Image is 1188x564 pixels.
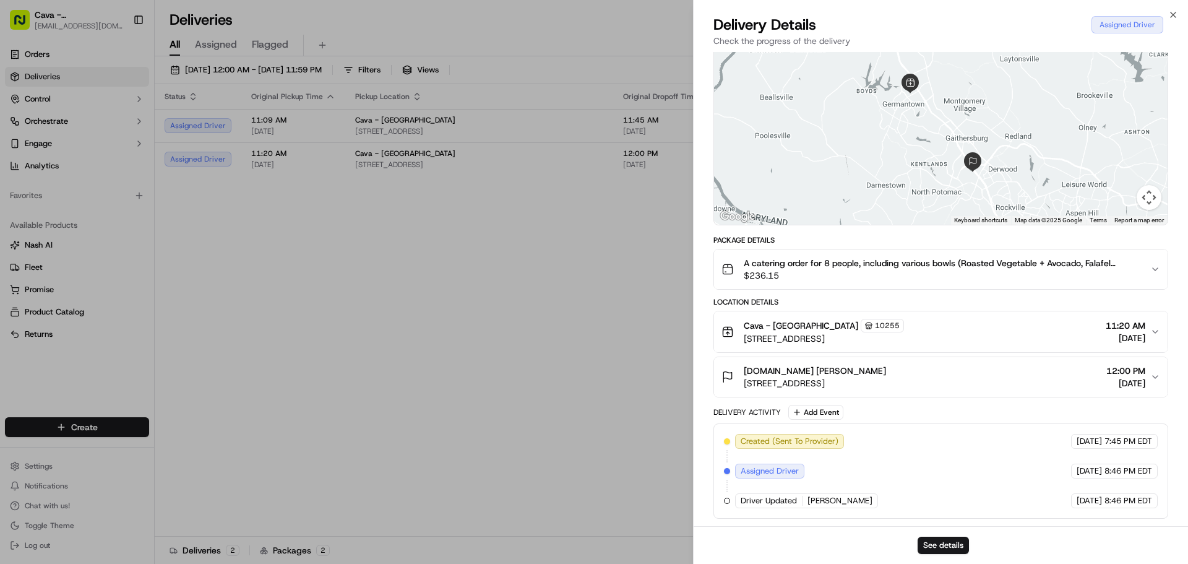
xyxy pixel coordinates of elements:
[1077,466,1102,477] span: [DATE]
[192,158,225,173] button: See all
[918,537,969,554] button: See details
[117,277,199,289] span: API Documentation
[134,192,139,202] span: •
[713,407,781,417] div: Delivery Activity
[1104,495,1152,506] span: 8:46 PM EDT
[744,377,886,389] span: [STREET_ADDRESS]
[1106,319,1145,332] span: 11:20 AM
[713,35,1168,47] p: Check the progress of the delivery
[38,192,132,202] span: Wisdom [PERSON_NAME]
[12,214,32,233] img: Grace Nketiah
[1114,217,1164,223] a: Report a map error
[744,319,858,332] span: Cava - [GEOGRAPHIC_DATA]
[714,311,1168,352] button: Cava - [GEOGRAPHIC_DATA]10255[STREET_ADDRESS]11:20 AM[DATE]
[1077,495,1102,506] span: [DATE]
[744,257,1140,269] span: A catering order for 8 people, including various bowls (Roasted Vegetable + Avocado, Falafel Crun...
[1106,365,1145,377] span: 12:00 PM
[714,357,1168,397] button: [DOMAIN_NAME] [PERSON_NAME][STREET_ADDRESS]12:00 PM[DATE]
[1104,436,1152,447] span: 7:45 PM EDT
[12,180,32,204] img: Wisdom Oko
[7,272,100,294] a: 📗Knowledge Base
[141,192,166,202] span: [DATE]
[1077,436,1102,447] span: [DATE]
[105,278,114,288] div: 💻
[1137,185,1161,210] button: Map camera controls
[1106,377,1145,389] span: [DATE]
[12,50,225,69] p: Welcome 👋
[25,226,35,236] img: 1736555255976-a54dd68f-1ca7-489b-9aae-adbdc363a1c4
[25,193,35,202] img: 1736555255976-a54dd68f-1ca7-489b-9aae-adbdc363a1c4
[1015,217,1082,223] span: Map data ©2025 Google
[717,209,758,225] img: Google
[12,12,37,37] img: Nash
[110,225,135,235] span: [DATE]
[12,118,35,141] img: 1736555255976-a54dd68f-1ca7-489b-9aae-adbdc363a1c4
[103,225,107,235] span: •
[123,307,150,316] span: Pylon
[713,297,1168,307] div: Location Details
[1090,217,1107,223] a: Terms (opens in new tab)
[714,249,1168,289] button: A catering order for 8 people, including various bowls (Roasted Vegetable + Avocado, Falafel Crun...
[26,118,48,141] img: 8571987876998_91fb9ceb93ad5c398215_72.jpg
[713,15,816,35] span: Delivery Details
[25,277,95,289] span: Knowledge Base
[100,272,204,294] a: 💻API Documentation
[87,306,150,316] a: Powered byPylon
[12,278,22,288] div: 📗
[741,436,838,447] span: Created (Sent To Provider)
[32,80,223,93] input: Got a question? Start typing here...
[741,495,797,506] span: Driver Updated
[744,332,904,345] span: [STREET_ADDRESS]
[56,131,170,141] div: We're available if you need us!
[954,216,1007,225] button: Keyboard shortcuts
[788,405,843,420] button: Add Event
[744,269,1140,282] span: $236.15
[713,235,1168,245] div: Package Details
[56,118,203,131] div: Start new chat
[1106,332,1145,344] span: [DATE]
[875,321,900,331] span: 10255
[744,365,886,377] span: [DOMAIN_NAME] [PERSON_NAME]
[1104,466,1152,477] span: 8:46 PM EDT
[807,495,872,506] span: [PERSON_NAME]
[717,209,758,225] a: Open this area in Google Maps (opens a new window)
[741,466,799,477] span: Assigned Driver
[12,161,83,171] div: Past conversations
[210,122,225,137] button: Start new chat
[38,225,100,235] span: [PERSON_NAME]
